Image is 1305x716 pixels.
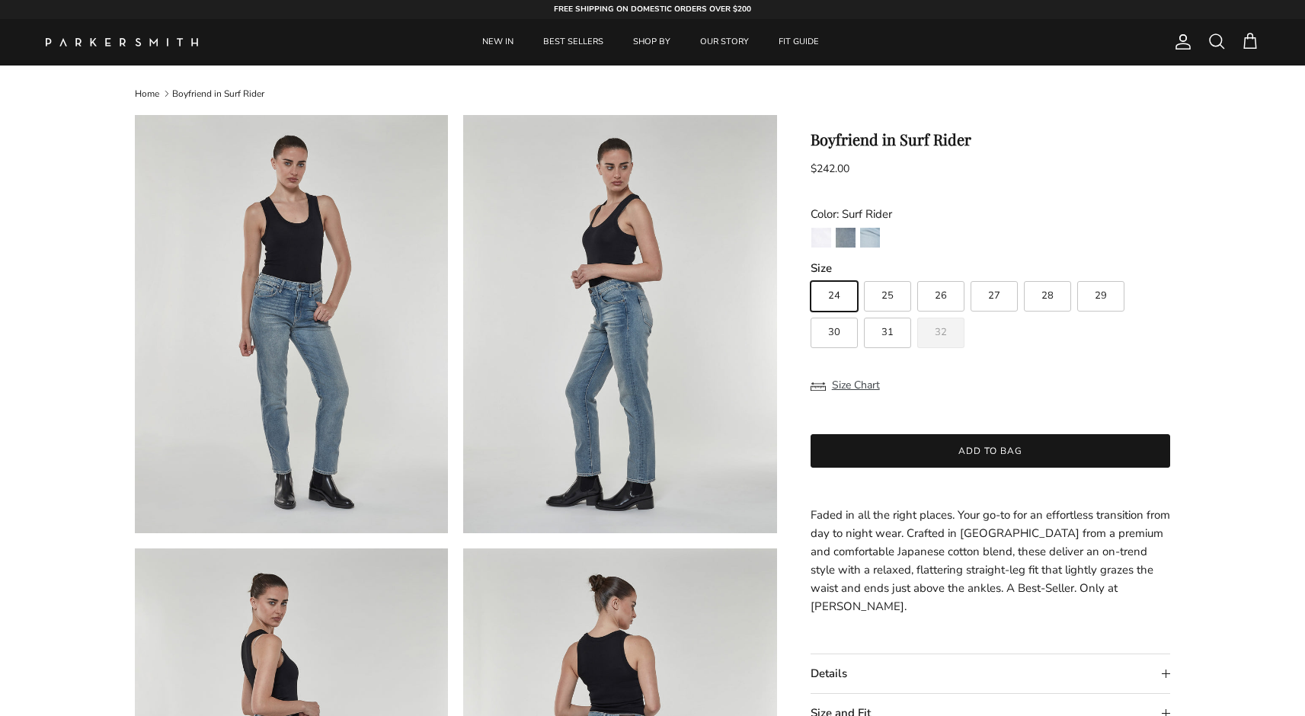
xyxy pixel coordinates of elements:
span: 32 [935,328,947,337]
a: SHOP BY [619,19,684,66]
a: Surf Rider [835,227,856,253]
span: 30 [828,328,840,337]
span: 31 [881,328,894,337]
a: Account [1168,33,1192,51]
h1: Boyfriend in Surf Rider [811,130,1171,149]
span: 24 [828,291,840,301]
a: Boyfriend in Surf Rider [172,88,264,100]
a: Home [135,88,159,100]
span: Faded in all the right places. Your go-to for an effortless transition from day to night wear. Cr... [811,507,1170,614]
legend: Size [811,261,832,276]
label: Sold out [917,318,964,348]
a: Eternal White Destroy [811,227,832,253]
img: Coronado Destroy [860,228,880,248]
span: 25 [881,291,894,301]
span: 26 [935,291,947,301]
span: 29 [1095,291,1107,301]
span: 27 [988,291,1000,301]
a: BEST SELLERS [529,19,617,66]
a: FIT GUIDE [765,19,833,66]
img: Surf Rider [836,228,856,248]
div: Primary [227,19,1075,66]
span: $242.00 [811,161,849,176]
a: NEW IN [469,19,527,66]
a: Coronado Destroy [859,227,881,253]
span: 28 [1041,291,1054,301]
img: Eternal White Destroy [811,228,831,248]
img: Parker Smith [46,38,198,46]
div: Color: Surf Rider [811,205,1171,223]
button: Add to bag [811,434,1171,468]
nav: Breadcrumbs [135,87,1171,100]
strong: FREE SHIPPING ON DOMESTIC ORDERS OVER $200 [554,4,751,14]
a: OUR STORY [686,19,763,66]
summary: Details [811,654,1171,693]
button: Size Chart [811,371,880,400]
